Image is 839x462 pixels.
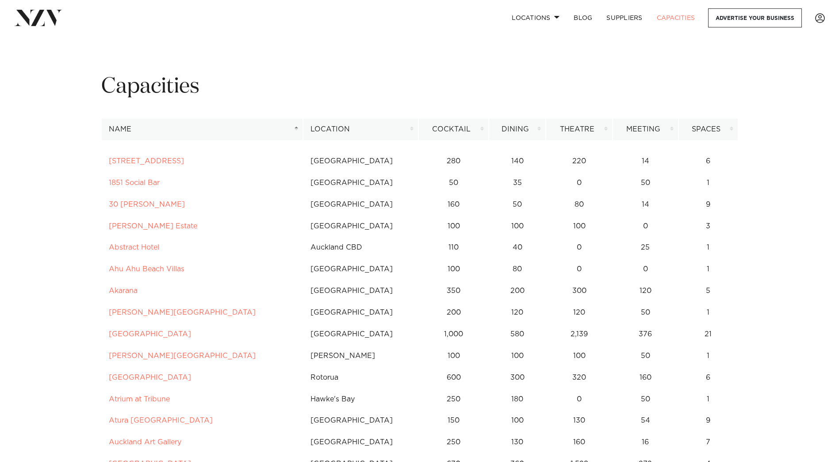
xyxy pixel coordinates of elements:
[109,158,184,165] a: [STREET_ADDRESS]
[418,280,489,302] td: 350
[418,323,489,345] td: 1,000
[546,389,613,410] td: 0
[678,194,738,216] td: 9
[678,431,738,453] td: 7
[613,216,678,237] td: 0
[109,244,159,251] a: Abstract Hotel
[505,8,567,27] a: Locations
[613,280,678,302] td: 120
[418,150,489,172] td: 280
[546,150,613,172] td: 220
[109,417,213,424] a: Atura [GEOGRAPHIC_DATA]
[418,367,489,389] td: 600
[418,172,489,194] td: 50
[489,280,546,302] td: 200
[613,410,678,431] td: 54
[678,280,738,302] td: 5
[613,150,678,172] td: 14
[418,119,489,140] th: Cocktail: activate to sort column ascending
[613,345,678,367] td: 50
[613,302,678,323] td: 50
[489,431,546,453] td: 130
[303,216,418,237] td: [GEOGRAPHIC_DATA]
[303,302,418,323] td: [GEOGRAPHIC_DATA]
[678,258,738,280] td: 1
[599,8,649,27] a: SUPPLIERS
[489,172,546,194] td: 35
[613,119,678,140] th: Meeting: activate to sort column ascending
[678,389,738,410] td: 1
[418,302,489,323] td: 200
[109,266,184,273] a: Ahu Ahu Beach Villas
[546,431,613,453] td: 160
[546,345,613,367] td: 100
[613,431,678,453] td: 16
[678,150,738,172] td: 6
[546,172,613,194] td: 0
[418,194,489,216] td: 160
[303,323,418,345] td: [GEOGRAPHIC_DATA]
[489,237,546,258] td: 40
[546,323,613,345] td: 2,139
[613,237,678,258] td: 25
[489,258,546,280] td: 80
[546,367,613,389] td: 320
[303,389,418,410] td: Hawke's Bay
[489,410,546,431] td: 100
[109,439,181,446] a: Auckland Art Gallery
[109,287,138,294] a: Akarana
[303,367,418,389] td: Rotorua
[418,431,489,453] td: 250
[567,8,599,27] a: BLOG
[489,302,546,323] td: 120
[613,389,678,410] td: 50
[546,237,613,258] td: 0
[613,194,678,216] td: 14
[418,258,489,280] td: 100
[678,367,738,389] td: 6
[303,410,418,431] td: [GEOGRAPHIC_DATA]
[109,179,160,186] a: 1851 Social Bar
[489,367,546,389] td: 300
[613,258,678,280] td: 0
[109,201,185,208] a: 30 [PERSON_NAME]
[546,410,613,431] td: 130
[109,396,170,403] a: Atrium at Tribune
[489,389,546,410] td: 180
[489,323,546,345] td: 580
[418,345,489,367] td: 100
[303,237,418,258] td: Auckland CBD
[418,389,489,410] td: 250
[14,10,62,26] img: nzv-logo.png
[678,323,738,345] td: 21
[101,119,303,140] th: Name: activate to sort column descending
[613,172,678,194] td: 50
[546,302,613,323] td: 120
[546,194,613,216] td: 80
[489,194,546,216] td: 50
[109,374,191,381] a: [GEOGRAPHIC_DATA]
[650,8,702,27] a: Capacities
[303,119,418,140] th: Location: activate to sort column ascending
[613,367,678,389] td: 160
[489,345,546,367] td: 100
[546,216,613,237] td: 100
[109,309,256,316] a: [PERSON_NAME][GEOGRAPHIC_DATA]
[489,150,546,172] td: 140
[101,73,738,101] h1: Capacities
[678,345,738,367] td: 1
[678,302,738,323] td: 1
[489,119,546,140] th: Dining: activate to sort column ascending
[613,323,678,345] td: 376
[303,280,418,302] td: [GEOGRAPHIC_DATA]
[418,216,489,237] td: 100
[546,280,613,302] td: 300
[109,352,256,359] a: [PERSON_NAME][GEOGRAPHIC_DATA]
[303,431,418,453] td: [GEOGRAPHIC_DATA]
[109,331,191,338] a: [GEOGRAPHIC_DATA]
[546,258,613,280] td: 0
[678,237,738,258] td: 1
[678,172,738,194] td: 1
[303,150,418,172] td: [GEOGRAPHIC_DATA]
[678,119,738,140] th: Spaces: activate to sort column ascending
